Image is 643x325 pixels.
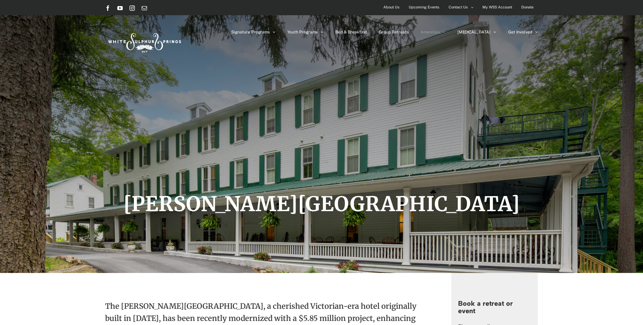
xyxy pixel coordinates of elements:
[129,5,135,11] a: Instagram
[421,15,446,49] a: Amenities
[458,300,531,315] h4: Book a retreat or event
[287,15,324,49] a: Youth Programs
[105,5,111,11] a: Facebook
[521,2,533,12] span: Donate
[457,15,496,49] a: [MEDICAL_DATA]
[231,30,270,34] span: Signature Programs
[383,2,400,12] span: About Us
[335,30,367,34] span: Bed & Breakfast
[508,15,538,49] a: Get Involved
[409,2,439,12] span: Upcoming Events
[421,30,440,34] span: Amenities
[379,30,409,34] span: Group Retreats
[482,2,512,12] span: My WSS Account
[379,15,409,49] a: Group Retreats
[231,15,276,49] a: Signature Programs
[105,26,183,57] img: White Sulphur Springs Logo
[123,191,520,217] span: [PERSON_NAME][GEOGRAPHIC_DATA]
[457,30,491,34] span: [MEDICAL_DATA]
[449,2,468,12] span: Contact Us
[117,5,123,11] a: YouTube
[508,30,532,34] span: Get Involved
[335,15,367,49] a: Bed & Breakfast
[142,5,147,11] a: Email
[287,30,318,34] span: Youth Programs
[231,15,538,49] nav: Main Menu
